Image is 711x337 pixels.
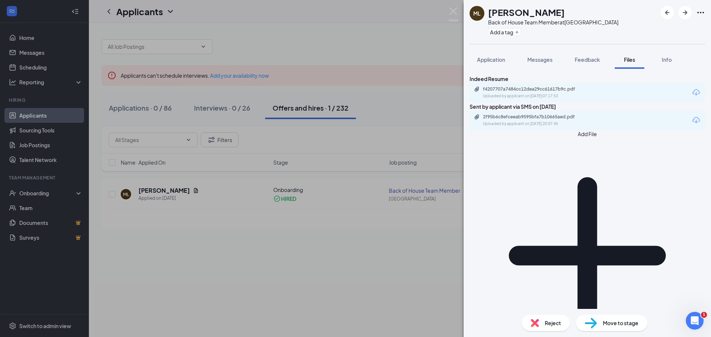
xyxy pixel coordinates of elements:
svg: ArrowLeftNew [663,8,672,17]
a: Paperclipf4207707a7484cc12dea29cc61617b9c.pdfUploaded by applicant on [DATE] 07:17:53 [474,86,594,99]
span: Files [624,56,635,63]
div: ML [473,10,481,17]
svg: Paperclip [474,86,480,92]
div: Uploaded by applicant on [DATE] 20:07:45 [483,121,594,127]
button: ArrowLeftNew [661,6,674,19]
svg: ArrowRight [681,8,690,17]
div: Sent by applicant via SMS on [DATE] [470,102,705,111]
button: ArrowRight [678,6,692,19]
span: Reject [545,319,561,327]
span: Messages [527,56,553,63]
span: Move to stage [603,319,638,327]
svg: Paperclip [474,114,480,120]
h1: [PERSON_NAME] [488,6,565,18]
svg: Download [692,116,701,125]
span: Feedback [575,56,600,63]
span: Application [477,56,505,63]
a: Paperclip2f95b6c8efceeab9595bfa7b10665aed.pdfUploaded by applicant on [DATE] 20:07:45 [474,114,594,127]
div: 2f95b6c8efceeab9595bfa7b10665aed.pdf [483,114,587,120]
button: PlusAdd a tag [488,28,521,36]
svg: Ellipses [696,8,705,17]
svg: Download [692,88,701,97]
svg: Plus [515,30,519,34]
div: Uploaded by applicant on [DATE] 07:17:53 [483,93,594,99]
div: Back of House Team Member at [GEOGRAPHIC_DATA] [488,18,618,26]
span: Info [662,56,672,63]
div: Indeed Resume [470,75,705,83]
iframe: Intercom live chat [686,312,704,330]
div: f4207707a7484cc12dea29cc61617b9c.pdf [483,86,587,92]
span: 1 [701,312,707,318]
